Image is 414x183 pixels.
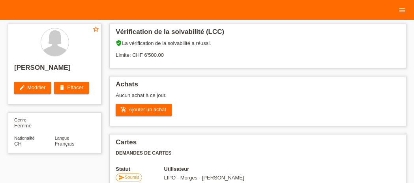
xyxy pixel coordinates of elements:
[14,82,51,94] a: editModifier
[14,118,26,122] span: Genre
[125,175,139,179] span: Soumis
[59,84,65,91] i: delete
[55,136,69,140] span: Langue
[19,84,25,91] i: edit
[116,92,400,104] div: Aucun achat à ce jour.
[92,26,99,33] i: star_border
[394,7,410,12] a: menu
[14,117,55,129] div: Femme
[92,26,99,34] a: star_border
[116,150,400,156] h3: Demandes de cartes
[116,138,400,150] h2: Cartes
[398,6,406,14] i: menu
[118,174,125,181] i: send
[116,40,400,64] div: La vérification de la solvabilité a réussi. Limite: CHF 6'500.00
[116,80,400,92] h2: Achats
[116,40,122,46] i: verified_user
[164,175,244,181] span: 01.10.2025
[116,104,172,116] a: add_shopping_cartAjouter un achat
[164,166,278,172] th: Utilisateur
[54,82,89,94] a: deleteEffacer
[116,166,164,172] th: Statut
[55,141,75,147] span: Français
[14,64,95,76] h2: [PERSON_NAME]
[14,141,22,147] span: Suisse
[120,106,127,113] i: add_shopping_cart
[14,136,35,140] span: Nationalité
[116,28,400,40] h2: Vérification de la solvabilité (LCC)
